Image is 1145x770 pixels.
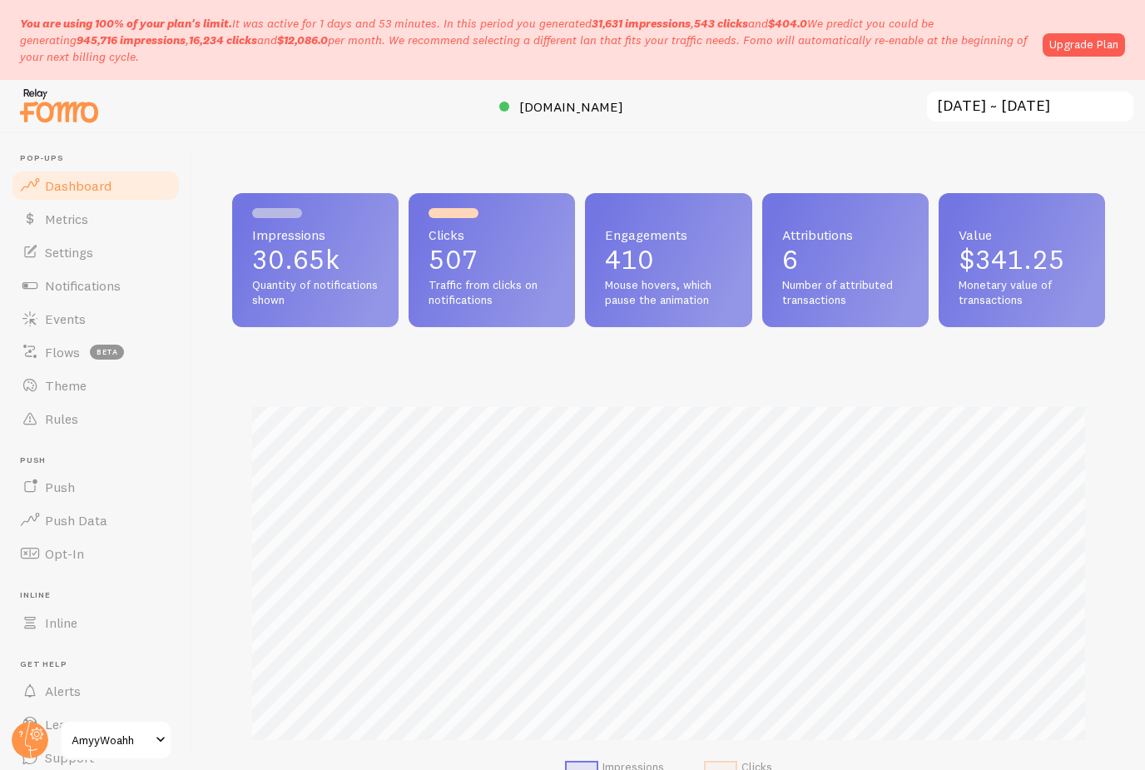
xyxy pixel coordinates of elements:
[20,15,1033,65] p: It was active for 1 days and 53 minutes. In this period you generated We predict you could be gen...
[959,228,1085,241] span: Value
[45,410,78,427] span: Rules
[77,32,186,47] b: 945,716 impressions
[20,16,232,31] span: You are using 100% of your plan's limit.
[10,504,181,537] a: Push Data
[768,16,807,31] b: $404.0
[605,246,731,273] p: 410
[10,537,181,570] a: Opt-In
[45,211,88,227] span: Metrics
[429,228,555,241] span: Clicks
[782,228,909,241] span: Attributions
[45,512,107,529] span: Push Data
[17,84,101,127] img: fomo-relay-logo-orange.svg
[10,402,181,435] a: Rules
[605,278,731,307] span: Mouse hovers, which pause the animation
[252,246,379,273] p: 30.65k
[45,277,121,294] span: Notifications
[1043,33,1125,57] a: Upgrade Plan
[10,169,181,202] a: Dashboard
[592,16,807,31] span: , and
[77,32,328,47] span: , and
[45,244,93,261] span: Settings
[592,16,691,31] b: 31,631 impressions
[694,16,748,31] b: 543 clicks
[45,614,77,631] span: Inline
[10,202,181,236] a: Metrics
[189,32,257,47] b: 16,234 clicks
[10,302,181,335] a: Events
[20,590,181,601] span: Inline
[45,479,75,495] span: Push
[605,228,731,241] span: Engagements
[45,545,84,562] span: Opt-In
[782,278,909,307] span: Number of attributed transactions
[277,32,328,47] b: $12,086.0
[10,269,181,302] a: Notifications
[45,683,81,699] span: Alerts
[252,278,379,307] span: Quantity of notifications shown
[90,345,124,360] span: beta
[10,470,181,504] a: Push
[20,455,181,466] span: Push
[10,236,181,269] a: Settings
[252,228,379,241] span: Impressions
[45,716,79,733] span: Learn
[959,278,1085,307] span: Monetary value of transactions
[20,153,181,164] span: Pop-ups
[45,177,112,194] span: Dashboard
[72,730,151,750] span: AmyyWoahh
[20,659,181,670] span: Get Help
[10,674,181,708] a: Alerts
[45,310,86,327] span: Events
[782,246,909,273] p: 6
[10,606,181,639] a: Inline
[10,335,181,369] a: Flows beta
[10,369,181,402] a: Theme
[10,708,181,741] a: Learn
[959,243,1065,276] span: $341.25
[45,377,87,394] span: Theme
[429,278,555,307] span: Traffic from clicks on notifications
[60,720,172,760] a: AmyyWoahh
[429,246,555,273] p: 507
[45,344,80,360] span: Flows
